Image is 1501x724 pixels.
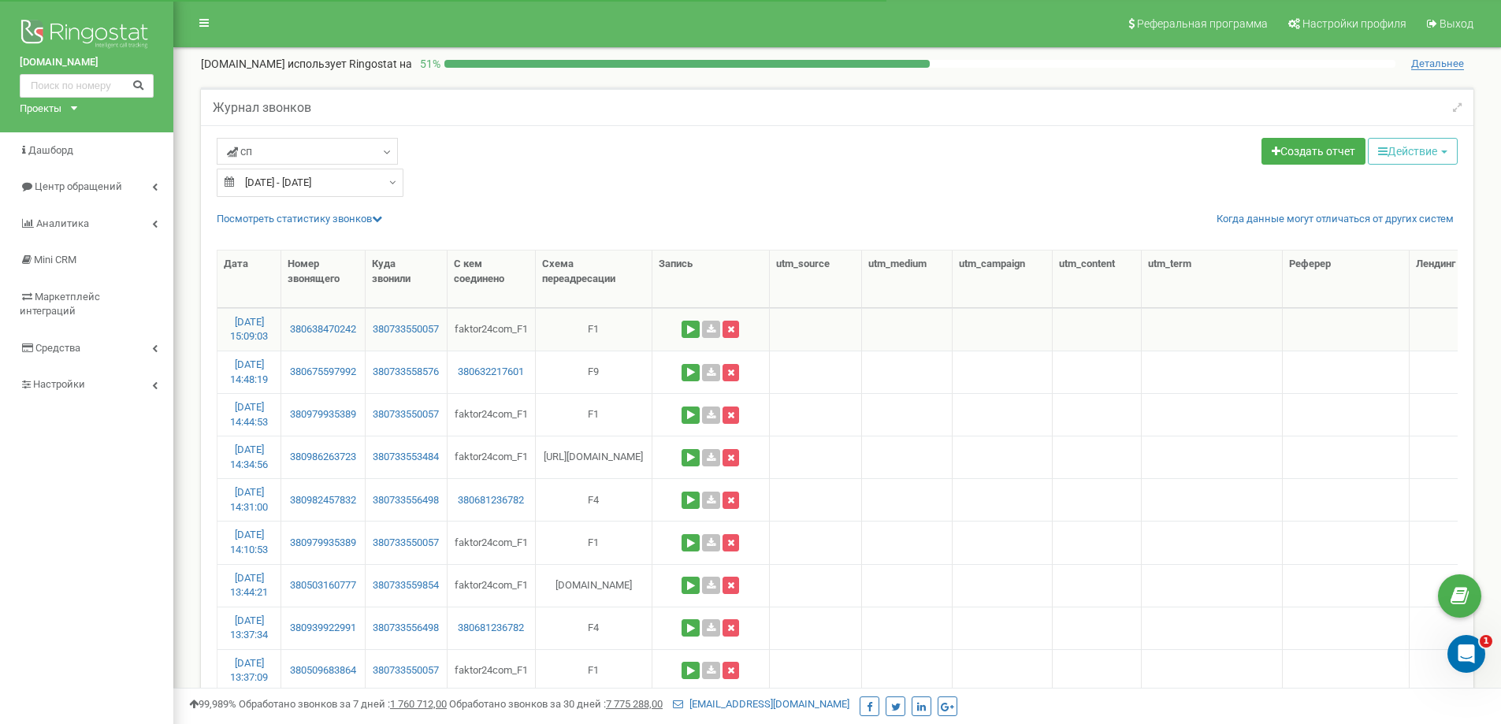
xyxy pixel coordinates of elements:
a: Скачать [702,619,720,637]
a: 380503160777 [288,578,358,593]
a: 380982457832 [288,493,358,508]
a: [DOMAIN_NAME] [20,55,154,70]
a: Скачать [702,407,720,424]
button: Удалить запись [723,321,739,338]
a: 380733550057 [372,536,440,551]
p: 51 % [412,56,444,72]
td: F1 [536,393,652,436]
td: faktor24com_F1 [448,308,536,351]
a: Скачать [702,662,720,679]
u: 7 775 288,00 [606,698,663,710]
a: 380733550057 [372,663,440,678]
th: С кем соединено [448,251,536,308]
td: faktor24com_F1 [448,521,536,563]
td: F1 [536,521,652,563]
th: utm_content [1053,251,1141,308]
td: F4 [536,478,652,521]
button: Удалить запись [723,492,739,509]
a: [DATE] 14:48:19 [230,358,268,385]
td: faktor24com_F1 [448,393,536,436]
button: Удалить запись [723,449,739,466]
th: Куда звонили [366,251,448,308]
span: Средства [35,342,80,354]
a: Скачать [702,577,720,594]
a: сп [217,138,398,165]
a: 380979935389 [288,536,358,551]
span: Обработано звонков за 30 дней : [449,698,663,710]
input: Поиск по номеру [20,74,154,98]
th: Дата [217,251,281,308]
a: [DATE] 13:37:34 [230,614,268,641]
td: faktor24com_F1 [448,436,536,478]
td: F1 [536,649,652,692]
a: Посмотреть cтатистику звонков [217,213,382,225]
a: 380979935389 [288,407,358,422]
a: 380681236782 [454,493,529,508]
button: Удалить запись [723,534,739,551]
th: utm_source [770,251,862,308]
a: 380939922991 [288,621,358,636]
a: 380509683864 [288,663,358,678]
a: 380733550057 [372,407,440,422]
div: Проекты [20,102,61,117]
td: F9 [536,351,652,393]
a: 380733558576 [372,365,440,380]
td: [DOMAIN_NAME] [536,564,652,607]
a: 380733553484 [372,450,440,465]
h5: Журнал звонков [213,101,311,115]
button: Действие [1368,138,1458,165]
a: 380675597992 [288,365,358,380]
iframe: Intercom live chat [1447,635,1485,673]
a: 380632217601 [454,365,529,380]
span: Настройки [33,378,85,390]
a: [DATE] 15:09:03 [230,316,268,343]
a: [EMAIL_ADDRESS][DOMAIN_NAME] [673,698,849,710]
u: 1 760 712,00 [390,698,447,710]
a: Скачать [702,534,720,551]
span: Детальнее [1411,58,1464,70]
span: Аналитика [36,217,89,229]
button: Удалить запись [723,577,739,594]
a: [DATE] 13:37:09 [230,657,268,684]
td: faktor24com_F1 [448,649,536,692]
a: 380733559854 [372,578,440,593]
th: Реферер [1283,251,1410,308]
span: Mini CRM [34,254,76,265]
span: использует Ringostat на [288,58,412,70]
th: utm_term [1142,251,1283,308]
th: Схема переадресации [536,251,652,308]
a: [DATE] 14:31:00 [230,486,268,513]
td: F4 [536,607,652,649]
button: Удалить запись [723,619,739,637]
a: 380733556498 [372,621,440,636]
span: Выход [1440,17,1473,30]
a: [DATE] 14:10:53 [230,529,268,555]
a: Когда данные могут отличаться от других систем [1217,212,1454,227]
th: Запись [652,251,770,308]
a: [DATE] 14:34:56 [230,444,268,470]
th: utm_medium [862,251,953,308]
a: 380638470242 [288,322,358,337]
a: Скачать [702,449,720,466]
td: [URL][DOMAIN_NAME] [536,436,652,478]
button: Удалить запись [723,662,739,679]
span: Маркетплейс интеграций [20,291,100,317]
a: Создать отчет [1261,138,1365,165]
span: 99,989% [189,698,236,710]
a: Скачать [702,492,720,509]
td: faktor24com_F1 [448,564,536,607]
a: 380733556498 [372,493,440,508]
button: Удалить запись [723,364,739,381]
a: [DATE] 13:44:21 [230,572,268,599]
span: Обработано звонков за 7 дней : [239,698,447,710]
a: 380681236782 [454,621,529,636]
span: Реферальная программа [1137,17,1268,30]
span: 1 [1480,635,1492,648]
a: 380733550057 [372,322,440,337]
td: F1 [536,308,652,351]
span: Дашборд [28,144,73,156]
button: Удалить запись [723,407,739,424]
a: Скачать [702,364,720,381]
span: Настройки профиля [1302,17,1406,30]
a: 380986263723 [288,450,358,465]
